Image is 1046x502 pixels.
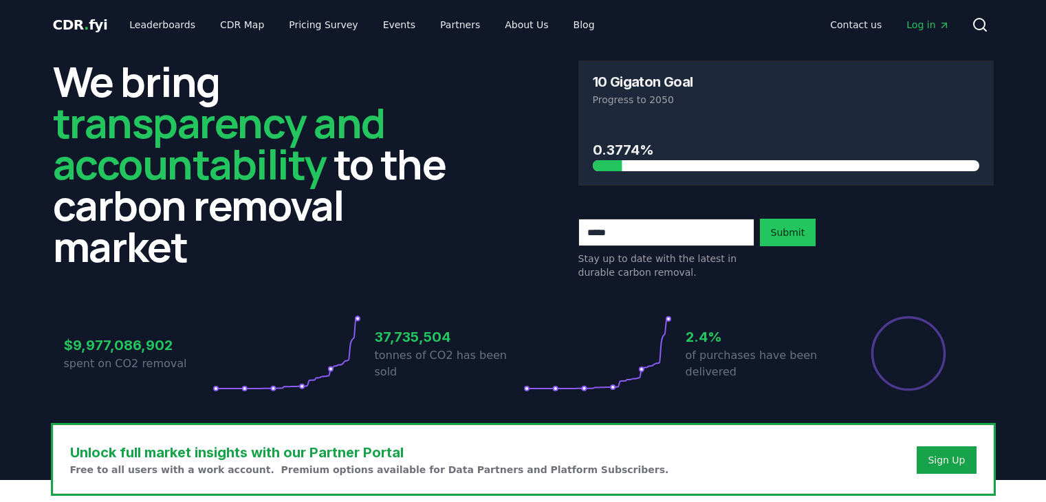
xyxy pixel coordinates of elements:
[53,61,468,267] h2: We bring to the carbon removal market
[375,347,523,380] p: tonnes of CO2 has been sold
[209,12,275,37] a: CDR Map
[563,12,606,37] a: Blog
[917,446,976,474] button: Sign Up
[70,463,669,477] p: Free to all users with a work account. Premium options available for Data Partners and Platform S...
[819,12,893,37] a: Contact us
[118,12,206,37] a: Leaderboards
[70,442,669,463] h3: Unlock full market insights with our Partner Portal
[494,12,559,37] a: About Us
[578,252,754,279] p: Stay up to date with the latest in durable carbon removal.
[593,93,979,107] p: Progress to 2050
[895,12,960,37] a: Log in
[372,12,426,37] a: Events
[53,94,385,192] span: transparency and accountability
[53,15,108,34] a: CDR.fyi
[64,356,213,372] p: spent on CO2 removal
[64,335,213,356] h3: $9,977,086,902
[593,140,979,160] h3: 0.3774%
[928,453,965,467] a: Sign Up
[593,75,693,89] h3: 10 Gigaton Goal
[375,327,523,347] h3: 37,735,504
[870,315,947,392] div: Percentage of sales delivered
[819,12,960,37] nav: Main
[429,12,491,37] a: Partners
[53,17,108,33] span: CDR fyi
[278,12,369,37] a: Pricing Survey
[760,219,816,246] button: Submit
[118,12,605,37] nav: Main
[686,347,834,380] p: of purchases have been delivered
[686,327,834,347] h3: 2.4%
[84,17,89,33] span: .
[906,18,949,32] span: Log in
